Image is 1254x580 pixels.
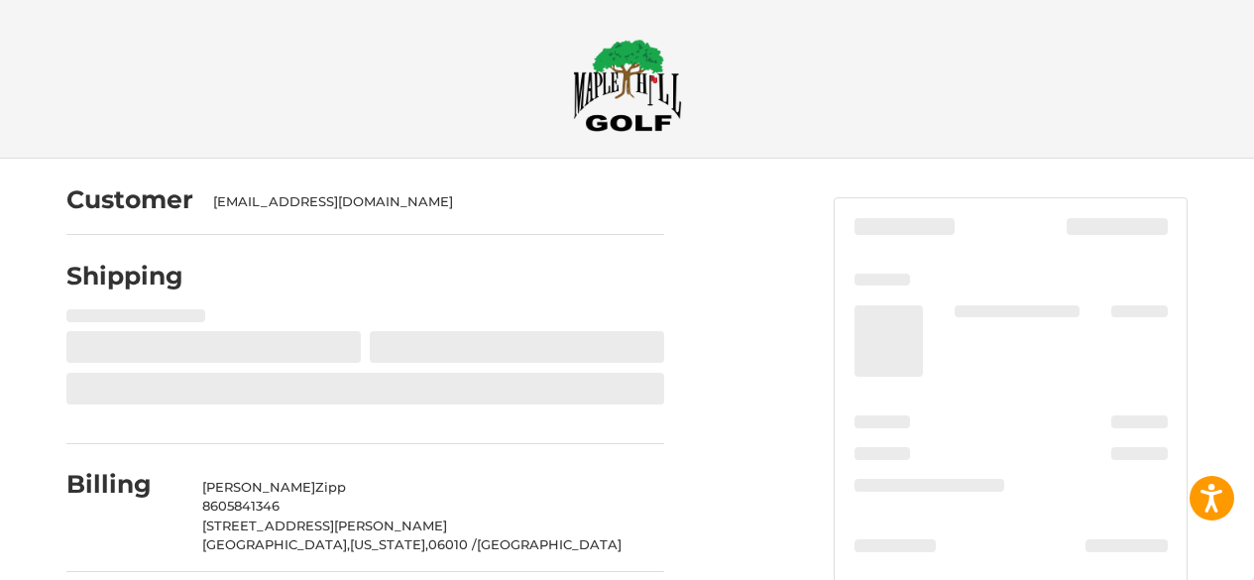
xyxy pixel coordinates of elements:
[202,536,350,552] span: [GEOGRAPHIC_DATA],
[428,536,477,552] span: 06010 /
[20,495,236,560] iframe: Gorgias live chat messenger
[350,536,428,552] span: [US_STATE],
[202,479,315,495] span: [PERSON_NAME]
[315,479,346,495] span: Zipp
[573,39,682,132] img: Maple Hill Golf
[477,536,622,552] span: [GEOGRAPHIC_DATA]
[213,192,645,212] div: [EMAIL_ADDRESS][DOMAIN_NAME]
[202,518,447,533] span: [STREET_ADDRESS][PERSON_NAME]
[66,184,193,215] h2: Customer
[202,498,280,514] span: 8605841346
[66,261,183,291] h2: Shipping
[66,469,182,500] h2: Billing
